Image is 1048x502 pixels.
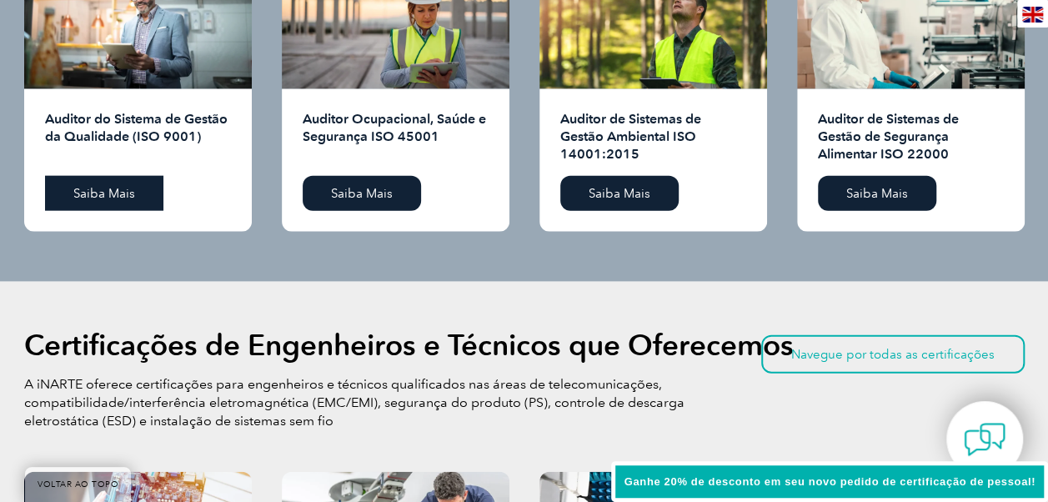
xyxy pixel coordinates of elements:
a: Saiba Mais [560,176,679,211]
h2: Auditor do Sistema de Gestão da Qualidade (ISO 9001) [45,110,231,163]
h2: Certificações de Engenheiros e Técnicos que Oferecemos [24,332,794,359]
a: Navegue por todas as certificações [761,335,1025,374]
img: contact-chat.png [964,419,1005,460]
a: VOLTAR AO TOPO [25,467,131,502]
h2: Auditor Ocupacional, Saúde e Segurança ISO 45001 [303,110,489,163]
a: Saiba Mais [303,176,421,211]
img: en [1022,7,1043,23]
h2: Auditor de Sistemas de Gestão de Segurança Alimentar ISO 22000 [818,110,1004,163]
a: Saiba Mais [818,176,936,211]
p: A iNARTE oferece certificações para engenheiros e técnicos qualificados nas áreas de telecomunica... [24,375,708,430]
h2: Auditor de Sistemas de Gestão Ambiental ISO 14001:2015 [560,110,746,163]
span: Ganhe 20% de desconto em seu novo pedido de certificação de pessoal! [624,475,1035,488]
a: Saiba Mais [45,176,163,211]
